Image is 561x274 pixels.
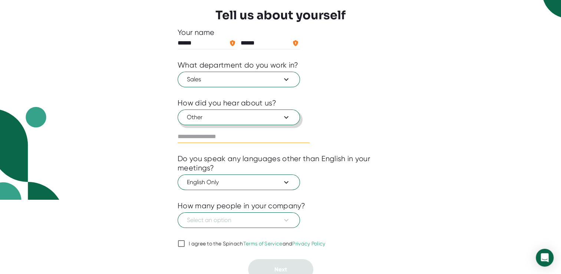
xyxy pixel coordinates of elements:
[536,249,554,267] div: Open Intercom Messenger
[178,72,300,87] button: Sales
[178,61,298,70] div: What department do you work in?
[187,216,291,225] span: Select an option
[178,98,276,108] div: How did you hear about us?
[243,241,283,247] a: Terms of Service
[178,212,300,228] button: Select an option
[274,266,287,273] span: Next
[187,178,291,187] span: English Only
[178,110,300,125] button: Other
[215,8,346,22] h3: Tell us about yourself
[189,241,326,247] div: I agree to the Spinach and
[187,113,291,122] span: Other
[178,154,383,173] div: Do you speak any languages other than English in your meetings?
[178,174,300,190] button: English Only
[187,75,291,84] span: Sales
[178,28,383,37] div: Your name
[292,241,325,247] a: Privacy Policy
[178,201,306,211] div: How many people in your company?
